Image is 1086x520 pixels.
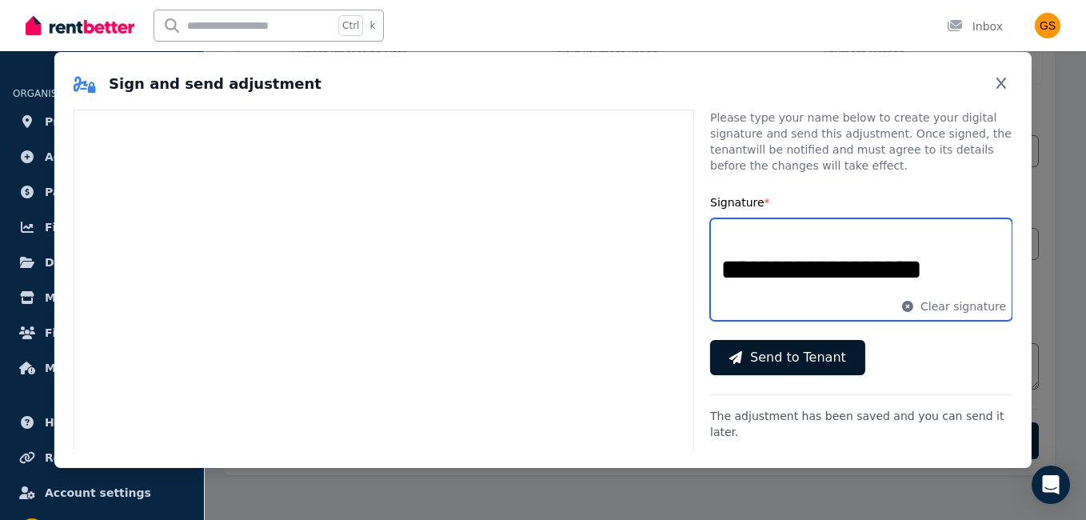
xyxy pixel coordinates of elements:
[74,73,321,95] h2: Sign and send adjustment
[750,348,846,367] span: Send to Tenant
[710,110,1012,174] p: Please type your name below to create your digital signature and send this adjustment. Once signe...
[990,71,1012,97] button: Close
[710,408,1012,440] p: The adjustment has been saved and you can send it later.
[710,196,770,209] label: Signature
[710,340,865,375] button: Send to Tenant
[901,298,1006,314] button: Clear signature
